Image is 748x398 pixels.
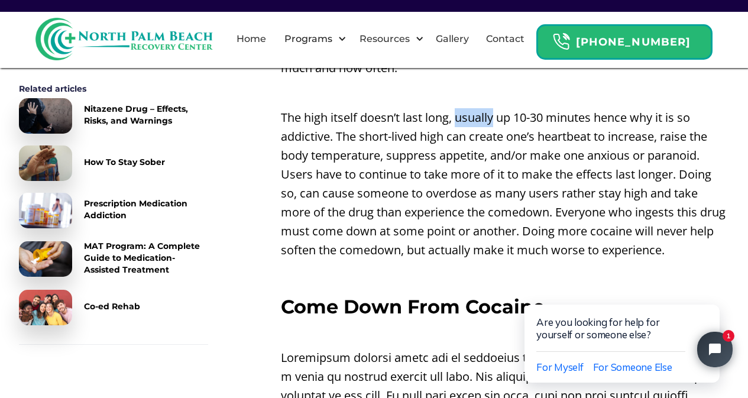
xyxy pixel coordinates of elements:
div: Prescription Medication Addiction [84,198,208,221]
a: MAT Program: A Complete Guide to Medication-Assisted Treatment [19,240,208,278]
a: Nitazene Drug – Effects, Risks, and Warnings [19,98,208,134]
div: Related articles [19,83,208,95]
a: Co-ed Rehab [19,290,208,325]
p: ‍ [281,266,729,284]
div: MAT Program: A Complete Guide to Medication-Assisted Treatment [84,240,208,276]
a: Header Calendar Icons[PHONE_NUMBER] [536,18,713,60]
a: Gallery [429,20,476,58]
div: How To Stay Sober [84,156,165,168]
strong: [PHONE_NUMBER] [576,35,691,48]
strong: Come Down From Cocaine [281,295,545,318]
img: Header Calendar Icons [552,33,570,51]
a: Prescription Medication Addiction [19,193,208,228]
a: How To Stay Sober [19,145,208,181]
div: Resources [357,32,413,46]
a: Home [229,20,273,58]
a: Contact [479,20,532,58]
div: Programs [274,20,349,58]
div: Programs [281,32,335,46]
iframe: Tidio Chat [500,266,748,398]
p: The high itself doesn’t last long, usually up 10-30 minutes hence why it is so addictive. The sho... [281,108,729,260]
p: ‍ [281,323,729,342]
div: Nitazene Drug – Effects, Risks, and Warnings [84,103,208,127]
div: Resources [349,20,427,58]
p: ‍ [281,83,729,102]
div: Co-ed Rehab [84,300,140,312]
